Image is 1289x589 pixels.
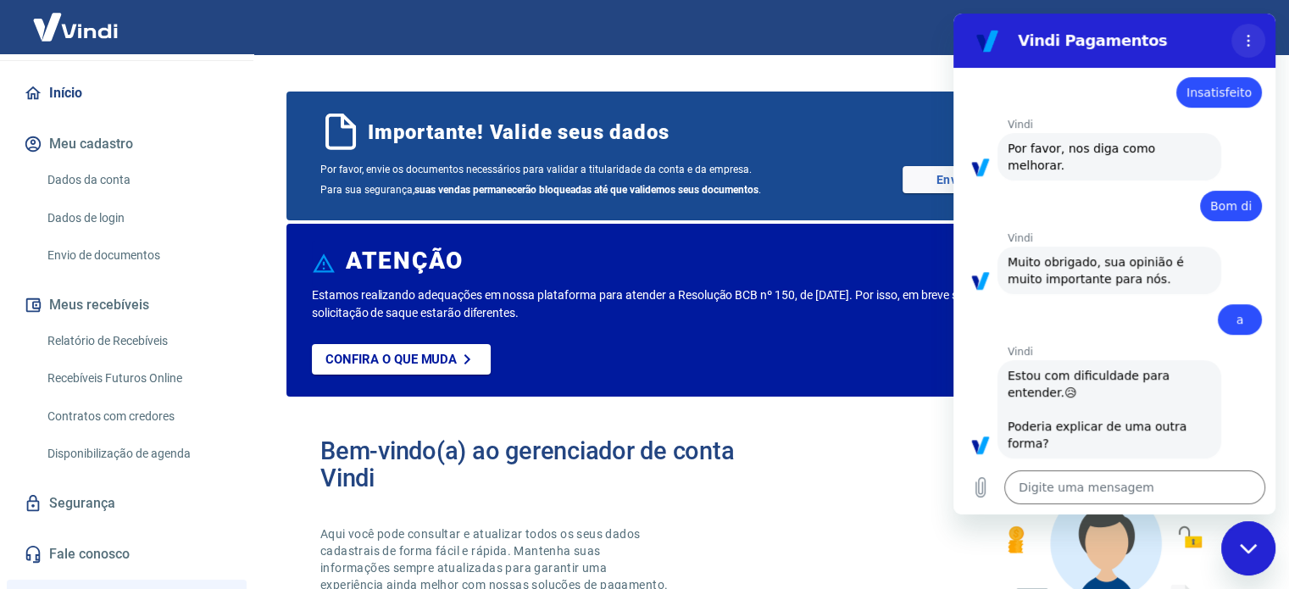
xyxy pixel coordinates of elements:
button: Meu cadastro [20,125,233,163]
button: Meus recebíveis [20,286,233,324]
img: Vindi [20,1,131,53]
span: Por favor, envie os documentos necessários para validar a titularidade da conta e da empresa. Par... [320,159,768,200]
span: Importante! Valide seus dados [368,119,669,146]
iframe: Janela de mensagens [953,14,1275,514]
a: Envio de documentos [41,238,233,273]
a: Dados da conta [41,163,233,197]
a: Relatório de Recebíveis [41,324,233,358]
p: Estamos realizando adequações em nossa plataforma para atender a Resolução BCB nº 150, de [DATE].... [312,286,1041,322]
a: Início [20,75,233,112]
button: Sair [1208,12,1269,43]
h6: ATENÇÃO [346,253,464,269]
p: Confira o que muda [325,352,457,367]
a: Dados de login [41,201,233,236]
a: Contratos com credores [41,399,233,434]
h2: Bem-vindo(a) ao gerenciador de conta Vindi [320,437,768,492]
a: Enviar documentos [903,166,1079,193]
a: Confira o que muda [312,344,491,375]
a: Recebíveis Futuros Online [41,361,233,396]
b: suas vendas permanecerão bloqueadas até que validemos seus documentos [414,184,758,196]
a: Fale conosco [20,536,233,573]
iframe: Botão para abrir a janela de mensagens, conversa em andamento [1221,521,1275,575]
a: Segurança [20,485,233,522]
a: Disponibilização de agenda [41,436,233,471]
